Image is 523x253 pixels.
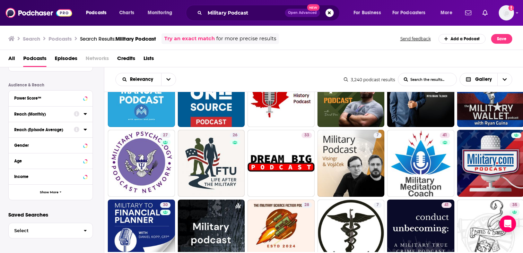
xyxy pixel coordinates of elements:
span: For Business [354,8,381,18]
a: Credits [117,53,135,67]
div: 3,240 podcast results [344,77,395,82]
h3: Search [23,35,40,42]
div: Power Score™ [14,96,81,101]
div: Income [14,174,81,179]
a: 7 [374,202,382,208]
a: 27 [108,130,175,197]
button: open menu [388,7,436,18]
a: 41 [387,130,454,197]
button: Reach (Episode Average) [14,125,74,134]
span: Monitoring [148,8,172,18]
span: 27 [163,132,168,139]
a: Show notifications dropdown [480,7,490,19]
button: open menu [349,7,390,18]
span: Relevancy [130,77,156,82]
a: Search Results:Military Podcast [80,35,156,42]
span: 41 [444,202,449,209]
a: 47 [317,60,385,127]
div: Open Intercom Messenger [499,216,516,232]
span: Logged in as HWrepandcomms [499,5,514,20]
a: 41 [442,202,452,208]
a: 30 [160,202,171,208]
a: 33 [302,133,312,138]
button: Select [8,223,93,238]
a: 41 [440,133,450,138]
button: Open AdvancedNew [285,9,320,17]
span: 33 [304,132,309,139]
span: 28 [304,202,309,209]
a: 38 [247,60,315,127]
button: Income [14,172,87,180]
span: 26 [233,132,237,139]
span: Military Podcast [115,35,156,42]
a: 33 [247,130,315,197]
h2: Choose List sort [115,73,176,86]
button: open menu [81,7,115,18]
button: Send feedback [398,36,433,42]
a: Episodes [55,53,77,67]
button: Age [14,156,87,165]
a: Podcasts [23,53,46,67]
span: 7 [376,132,379,139]
svg: Add a profile image [508,5,514,11]
button: open menu [161,73,176,86]
a: Charts [115,7,138,18]
span: More [441,8,452,18]
span: Charts [119,8,134,18]
a: 43 [387,60,454,127]
div: Reach (Monthly) [14,112,69,117]
span: Podcasts [86,8,106,18]
a: 41 [178,60,245,127]
button: Power Score™ [14,93,87,102]
p: Saved Searches [8,211,93,218]
span: for more precise results [216,35,276,43]
a: 28 [302,202,312,208]
button: open menu [116,77,161,82]
div: Gender [14,143,81,148]
span: Gallery [475,77,492,82]
div: Age [14,159,81,163]
a: 7 [374,133,382,138]
a: Try an exact match [164,35,215,43]
button: Gender [14,141,87,149]
span: 41 [443,132,447,139]
button: Choose View [460,73,513,86]
a: 27 [160,133,171,138]
span: New [307,4,320,11]
button: open menu [436,7,461,18]
img: Podchaser - Follow, Share and Rate Podcasts [6,6,72,19]
img: User Profile [499,5,514,20]
span: Open Advanced [288,11,317,15]
span: Select [9,228,78,233]
a: 26 [230,133,240,138]
div: Search Results: [80,35,156,42]
a: Show notifications dropdown [462,7,474,19]
a: 51 [108,60,175,127]
input: Search podcasts, credits, & more... [205,7,285,18]
button: Show profile menu [499,5,514,20]
h3: Podcasts [49,35,72,42]
span: Show More [40,191,59,194]
div: Search podcasts, credits, & more... [192,5,346,21]
span: Networks [86,53,109,67]
div: Reach (Episode Average) [14,127,69,132]
span: 30 [163,202,168,209]
button: Show More [9,184,93,200]
a: Lists [143,53,154,67]
a: Add a Podcast [438,34,486,44]
a: 7 [317,130,385,197]
button: Reach (Monthly) [14,109,74,118]
span: 7 [376,202,379,209]
a: 35 [509,202,520,208]
span: 35 [512,202,517,209]
button: Save [491,34,512,44]
a: All [8,53,15,67]
p: Audience & Reach [8,83,93,87]
a: 26 [178,130,245,197]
